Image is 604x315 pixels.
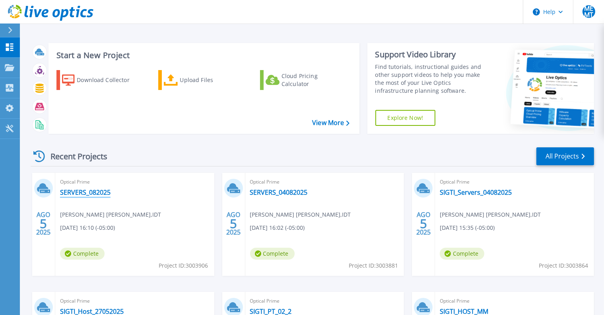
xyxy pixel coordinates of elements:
[40,220,47,227] span: 5
[250,210,351,219] span: [PERSON_NAME] [PERSON_NAME] , IDT
[375,110,436,126] a: Explore Now!
[180,72,244,88] div: Upload Files
[250,188,308,196] a: SERVERS_04082025
[36,209,51,238] div: AGO 2025
[420,220,427,227] span: 5
[31,147,118,166] div: Recent Projects
[226,209,241,238] div: AGO 2025
[250,223,305,232] span: [DATE] 16:02 (-05:00)
[349,261,398,270] span: Project ID: 3003881
[60,248,105,260] span: Complete
[250,178,400,186] span: Optical Prime
[312,119,349,127] a: View More
[260,70,349,90] a: Cloud Pricing Calculator
[60,223,115,232] span: [DATE] 16:10 (-05:00)
[440,248,484,260] span: Complete
[583,5,595,18] span: MEMT
[440,223,495,232] span: [DATE] 15:35 (-05:00)
[56,51,349,60] h3: Start a New Project
[230,220,237,227] span: 5
[56,70,145,90] a: Download Collector
[159,261,208,270] span: Project ID: 3003906
[282,72,345,88] div: Cloud Pricing Calculator
[416,209,431,238] div: AGO 2025
[440,188,512,196] a: SIGTI_Servers_04082025
[60,297,210,305] span: Optical Prime
[158,70,247,90] a: Upload Files
[440,210,541,219] span: [PERSON_NAME] [PERSON_NAME] , IDT
[60,210,161,219] span: [PERSON_NAME] [PERSON_NAME] , IDT
[60,178,210,186] span: Optical Prime
[375,63,489,95] div: Find tutorials, instructional guides and other support videos to help you make the most of your L...
[250,248,295,260] span: Complete
[60,188,111,196] a: SERVERS_082025
[375,49,489,60] div: Support Video Library
[250,297,400,305] span: Optical Prime
[440,297,589,305] span: Optical Prime
[440,178,589,186] span: Optical Prime
[539,261,588,270] span: Project ID: 3003864
[77,72,140,88] div: Download Collector
[536,147,594,165] a: All Projects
